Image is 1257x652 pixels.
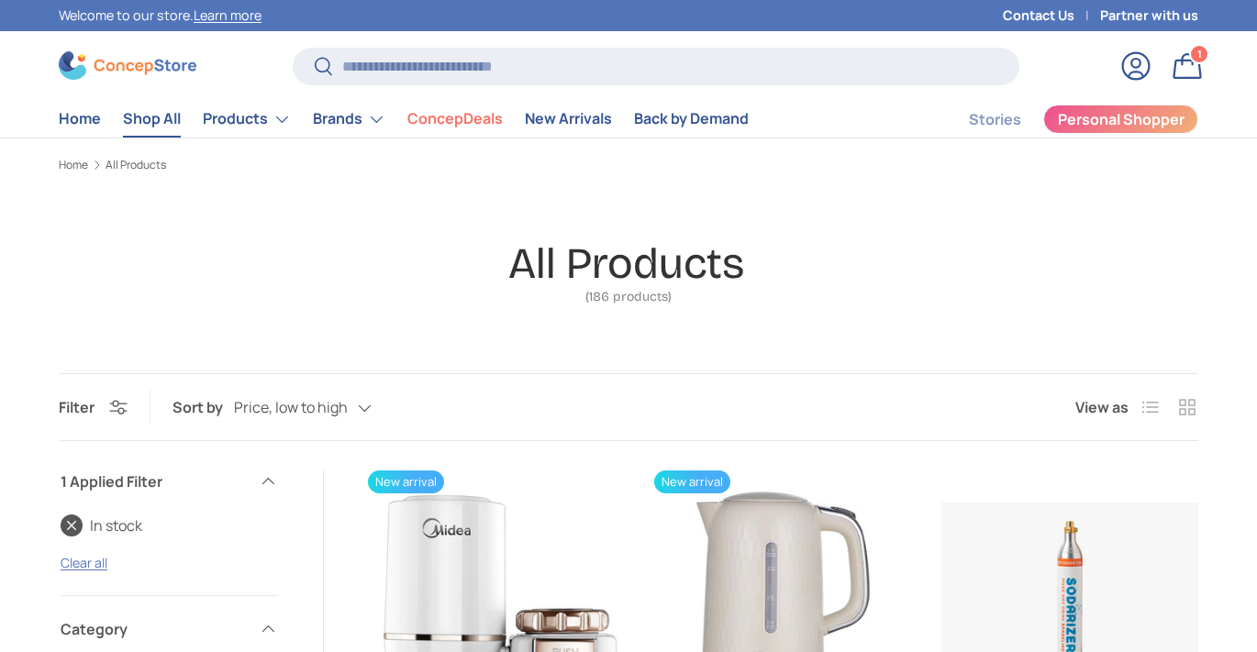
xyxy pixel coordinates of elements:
[59,157,1198,173] nav: Breadcrumbs
[61,470,248,492] span: 1 Applied Filter
[1043,105,1198,134] a: Personal Shopper
[1100,6,1198,26] a: Partner with us
[61,514,142,536] a: In stock
[194,6,261,24] a: Learn more
[508,291,749,304] span: (186 products)
[59,397,128,417] button: Filter
[525,101,612,137] a: New Arrivals
[172,396,234,418] label: Sort by
[1197,47,1202,61] span: 1
[634,101,749,137] a: Back by Demand
[192,101,302,138] summary: Products
[313,101,385,138] a: Brands
[234,399,348,416] span: Price, low to high
[59,160,88,171] a: Home
[368,470,444,493] span: New arrival
[59,101,101,137] a: Home
[59,51,196,80] img: ConcepStore
[106,160,166,171] a: All Products
[302,101,396,138] summary: Brands
[407,101,503,137] a: ConcepDeals
[61,448,277,514] summary: 1 Applied Filter
[1075,396,1129,418] span: View as
[925,101,1198,138] nav: Secondary
[1058,112,1185,127] span: Personal Shopper
[654,470,730,493] span: New arrival
[969,102,1021,138] a: Stories
[234,392,408,424] button: Price, low to high
[59,397,95,417] span: Filter
[1003,6,1100,26] a: Contact Us
[59,6,261,26] p: Welcome to our store.
[61,618,248,640] span: Category
[123,101,181,137] a: Shop All
[59,101,749,138] nav: Primary
[61,554,107,571] a: Clear all
[508,238,744,290] h1: All Products
[203,101,291,138] a: Products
